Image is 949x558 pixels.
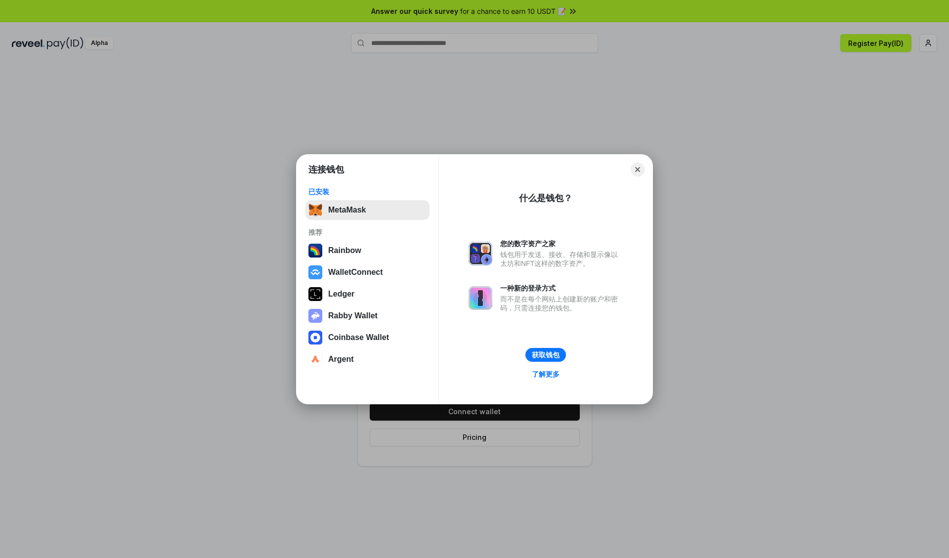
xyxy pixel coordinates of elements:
[328,333,389,342] div: Coinbase Wallet
[631,163,645,176] button: Close
[525,348,566,362] button: 获取钱包
[469,242,492,265] img: svg+xml,%3Csvg%20xmlns%3D%22http%3A%2F%2Fwww.w3.org%2F2000%2Fsvg%22%20fill%3D%22none%22%20viewBox...
[532,350,560,359] div: 获取钱包
[305,262,430,282] button: WalletConnect
[328,355,354,364] div: Argent
[305,349,430,369] button: Argent
[305,284,430,304] button: Ledger
[305,200,430,220] button: MetaMask
[308,228,427,237] div: 推荐
[469,286,492,310] img: svg+xml,%3Csvg%20xmlns%3D%22http%3A%2F%2Fwww.w3.org%2F2000%2Fsvg%22%20fill%3D%22none%22%20viewBox...
[500,295,623,312] div: 而不是在每个网站上创建新的账户和密码，只需连接您的钱包。
[308,309,322,323] img: svg+xml,%3Csvg%20xmlns%3D%22http%3A%2F%2Fwww.w3.org%2F2000%2Fsvg%22%20fill%3D%22none%22%20viewBox...
[308,265,322,279] img: svg+xml,%3Csvg%20width%3D%2228%22%20height%3D%2228%22%20viewBox%3D%220%200%2028%2028%22%20fill%3D...
[305,328,430,347] button: Coinbase Wallet
[328,246,361,255] div: Rainbow
[500,250,623,268] div: 钱包用于发送、接收、存储和显示像以太坊和NFT这样的数字资产。
[308,244,322,258] img: svg+xml,%3Csvg%20width%3D%22120%22%20height%3D%22120%22%20viewBox%3D%220%200%20120%20120%22%20fil...
[305,306,430,326] button: Rabby Wallet
[328,290,354,299] div: Ledger
[308,203,322,217] img: svg+xml,%3Csvg%20fill%3D%22none%22%20height%3D%2233%22%20viewBox%3D%220%200%2035%2033%22%20width%...
[532,370,560,379] div: 了解更多
[519,192,572,204] div: 什么是钱包？
[308,187,427,196] div: 已安装
[308,287,322,301] img: svg+xml,%3Csvg%20xmlns%3D%22http%3A%2F%2Fwww.w3.org%2F2000%2Fsvg%22%20width%3D%2228%22%20height%3...
[328,311,378,320] div: Rabby Wallet
[308,164,344,175] h1: 连接钱包
[328,206,366,215] div: MetaMask
[308,352,322,366] img: svg+xml,%3Csvg%20width%3D%2228%22%20height%3D%2228%22%20viewBox%3D%220%200%2028%2028%22%20fill%3D...
[328,268,383,277] div: WalletConnect
[308,331,322,344] img: svg+xml,%3Csvg%20width%3D%2228%22%20height%3D%2228%22%20viewBox%3D%220%200%2028%2028%22%20fill%3D...
[305,241,430,260] button: Rainbow
[500,284,623,293] div: 一种新的登录方式
[526,368,565,381] a: 了解更多
[500,239,623,248] div: 您的数字资产之家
